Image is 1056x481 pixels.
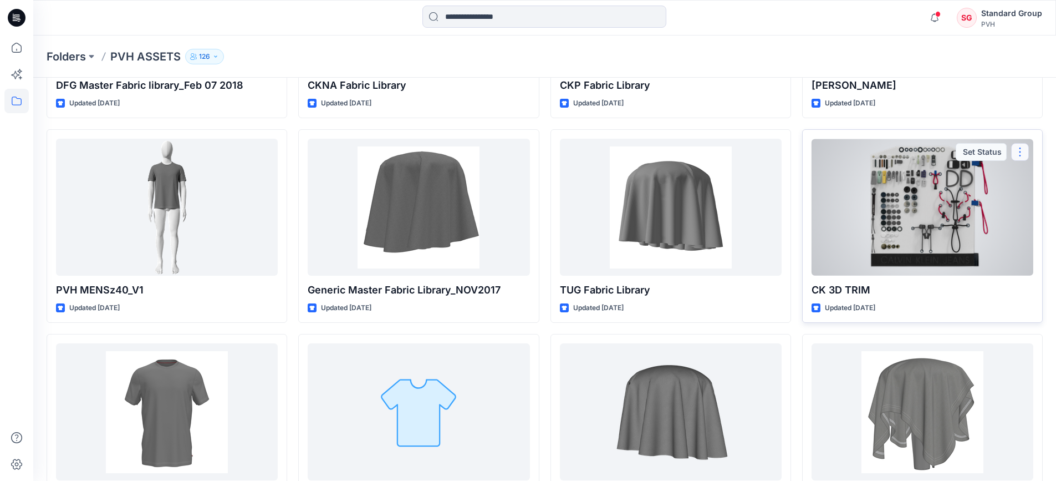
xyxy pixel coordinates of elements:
[69,302,120,314] p: Updated [DATE]
[56,343,278,480] a: CKU-TUG_Avatars
[560,78,782,93] p: CKP Fabric Library
[560,343,782,480] a: TH Fabric Library
[308,343,529,480] a: CK H 25 COLORS
[56,78,278,93] p: DFG Master Fabric library_Feb 07 2018
[185,49,224,64] button: 126
[573,302,624,314] p: Updated [DATE]
[110,49,181,64] p: PVH ASSETS
[812,78,1033,93] p: [PERSON_NAME]
[199,50,210,63] p: 126
[321,98,371,109] p: Updated [DATE]
[47,49,86,64] a: Folders
[56,139,278,276] a: PVH MENSz40_V1
[560,282,782,298] p: TUG Fabric Library
[308,139,529,276] a: Generic Master Fabric Library_NOV2017
[321,302,371,314] p: Updated [DATE]
[69,98,120,109] p: Updated [DATE]
[812,282,1033,298] p: CK 3D TRIM
[812,343,1033,480] a: PVH ISO Seam Library
[981,7,1042,20] div: Standard Group
[957,8,977,28] div: SG
[981,20,1042,28] div: PVH
[812,139,1033,276] a: CK 3D TRIM
[56,282,278,298] p: PVH MENSz40_V1
[825,98,875,109] p: Updated [DATE]
[825,302,875,314] p: Updated [DATE]
[308,282,529,298] p: Generic Master Fabric Library_NOV2017
[573,98,624,109] p: Updated [DATE]
[560,139,782,276] a: TUG Fabric Library
[308,78,529,93] p: CKNA Fabric Library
